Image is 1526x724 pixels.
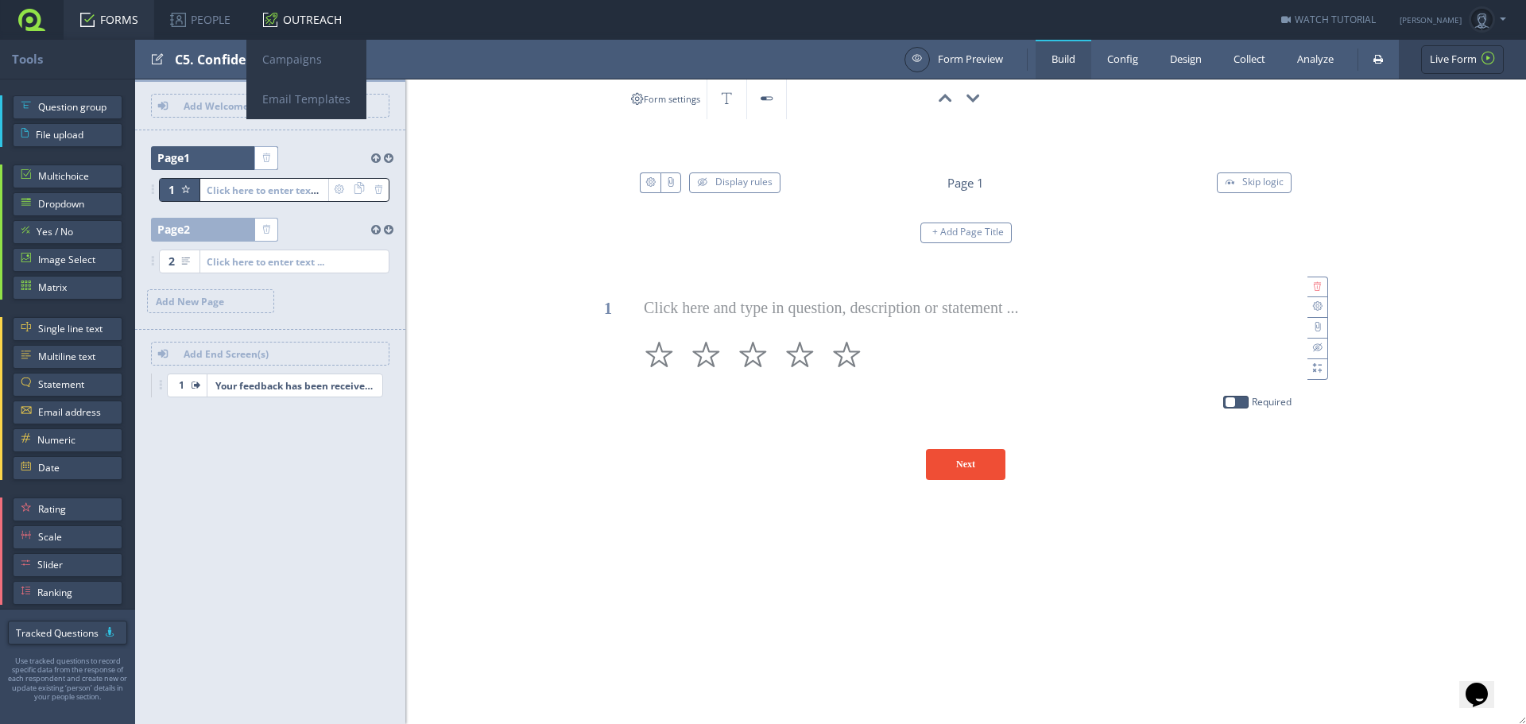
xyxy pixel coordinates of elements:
[37,553,114,577] span: Slider
[13,345,122,369] a: Multiline text
[13,317,122,341] a: Single line text
[13,248,122,272] a: Image Select
[1421,45,1504,74] a: Live Form
[168,250,175,273] span: 2
[13,401,122,424] a: Email address
[13,276,122,300] a: Matrix
[932,225,1004,238] span: + Add Page Title
[37,581,114,605] span: Ranking
[920,223,1012,243] button: + Add Page Title
[13,192,122,216] a: Dropdown
[689,172,780,193] button: Display rules
[715,175,773,188] span: Display rules
[13,373,122,397] a: Statement
[329,179,349,201] span: Settings
[168,178,175,202] span: 1
[1281,40,1350,79] a: Analyze
[624,79,707,119] a: Form settings
[184,150,190,165] span: 1
[38,276,114,300] span: Matrix
[349,179,369,201] span: Copy
[13,428,122,452] a: Numeric
[38,373,114,397] span: Statement
[148,290,273,312] span: Add New Page
[38,401,114,424] span: Email address
[13,456,122,480] a: Date
[1154,40,1218,79] a: Design
[36,123,114,147] span: File upload
[904,47,1003,72] a: Form Preview
[1459,660,1510,708] iframe: chat widget
[38,317,114,341] span: Single line text
[1218,40,1281,79] a: Collect
[38,456,114,480] span: Date
[255,147,277,169] a: Delete page
[1242,175,1284,188] span: Skip logic
[157,218,190,242] span: Page
[369,179,389,201] span: Delete
[8,621,127,645] a: Tracked Questions
[13,553,122,577] a: Slider
[207,374,382,397] span: Your feedback has been received.Thank you for participating!
[175,40,897,79] div: C5. Confidentiality
[179,374,184,397] span: 1
[1281,13,1376,26] a: WATCH TUTORIAL
[176,343,389,365] span: Add End Screen(s)
[947,176,984,191] div: Page 1
[38,192,114,216] span: Dropdown
[13,123,122,147] a: File upload
[1252,396,1292,408] label: Required
[13,498,122,521] a: Rating
[38,345,114,369] span: Multiline text
[1217,172,1292,193] button: Skip logic
[38,165,114,188] span: Multichoice
[592,292,624,324] div: 1
[38,248,114,272] span: Image Select
[13,220,122,244] a: Yes / No
[13,581,122,605] a: Ranking
[246,40,366,79] a: Campaigns
[157,146,190,170] span: Page
[1036,40,1091,79] a: Build
[38,498,114,521] span: Rating
[37,220,114,244] span: Yes / No
[246,79,366,119] a: Email Templates
[38,525,114,549] span: Scale
[13,165,122,188] a: Multichoice
[255,219,277,241] a: Delete page
[37,428,114,452] span: Numeric
[13,525,122,549] a: Scale
[184,222,190,237] span: 2
[1091,40,1154,79] a: Config
[926,449,1005,480] div: Next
